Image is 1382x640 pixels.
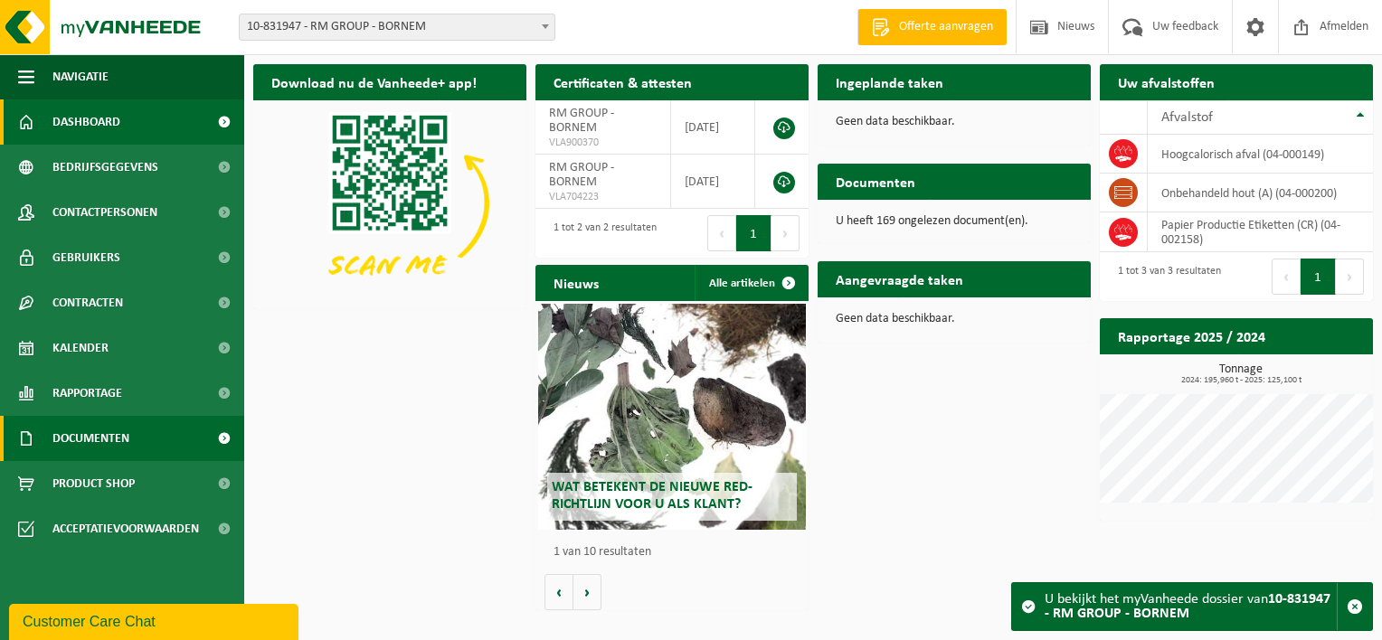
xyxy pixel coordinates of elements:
p: 1 van 10 resultaten [554,546,800,559]
strong: 10-831947 - RM GROUP - BORNEM [1045,592,1330,621]
button: Previous [1272,259,1301,295]
a: Offerte aanvragen [857,9,1007,45]
a: Bekijk rapportage [1238,353,1371,390]
span: Contactpersonen [52,190,157,235]
h2: Nieuws [535,265,617,300]
span: Contracten [52,280,123,325]
span: RM GROUP - BORNEM [549,161,614,189]
span: Navigatie [52,54,109,99]
span: VLA900370 [549,136,657,150]
a: Alle artikelen [695,265,807,301]
span: Kalender [52,325,109,371]
h2: Aangevraagde taken [818,261,981,296]
span: 10-831947 - RM GROUP - BORNEM [239,14,555,41]
button: Previous [707,215,736,251]
span: Rapportage [52,371,122,416]
h2: Download nu de Vanheede+ app! [253,64,495,99]
p: Geen data beschikbaar. [836,116,1073,128]
span: Acceptatievoorwaarden [52,506,199,551]
div: U bekijkt het myVanheede dossier van [1045,583,1337,630]
button: Volgende [573,574,601,610]
div: 1 tot 3 van 3 resultaten [1109,257,1221,296]
button: 1 [1301,259,1336,295]
td: [DATE] [671,155,755,209]
span: Afvalstof [1161,110,1213,125]
span: VLA704223 [549,190,657,204]
span: RM GROUP - BORNEM [549,107,614,135]
span: Documenten [52,416,129,461]
span: Product Shop [52,461,135,506]
button: Next [771,215,800,251]
span: 10-831947 - RM GROUP - BORNEM [240,14,554,40]
span: Dashboard [52,99,120,145]
img: Download de VHEPlus App [253,100,526,306]
h2: Rapportage 2025 / 2024 [1100,318,1283,353]
td: hoogcalorisch afval (04-000149) [1148,135,1373,174]
span: Gebruikers [52,235,120,280]
h2: Uw afvalstoffen [1100,64,1233,99]
div: 1 tot 2 van 2 resultaten [544,213,657,253]
span: Wat betekent de nieuwe RED-richtlijn voor u als klant? [552,480,753,512]
button: 1 [736,215,771,251]
h2: Documenten [818,164,933,199]
td: Papier Productie Etiketten (CR) (04-002158) [1148,212,1373,252]
h3: Tonnage [1109,363,1373,385]
p: Geen data beschikbaar. [836,313,1073,325]
button: Vorige [544,574,573,610]
span: Bedrijfsgegevens [52,145,158,190]
h2: Certificaten & attesten [535,64,710,99]
td: onbehandeld hout (A) (04-000200) [1148,174,1373,212]
td: [DATE] [671,100,755,155]
iframe: chat widget [9,600,302,640]
h2: Ingeplande taken [818,64,961,99]
span: Offerte aanvragen [895,18,998,36]
p: U heeft 169 ongelezen document(en). [836,215,1073,228]
button: Next [1336,259,1364,295]
span: 2024: 195,960 t - 2025: 125,100 t [1109,376,1373,385]
a: Wat betekent de nieuwe RED-richtlijn voor u als klant? [538,304,806,530]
